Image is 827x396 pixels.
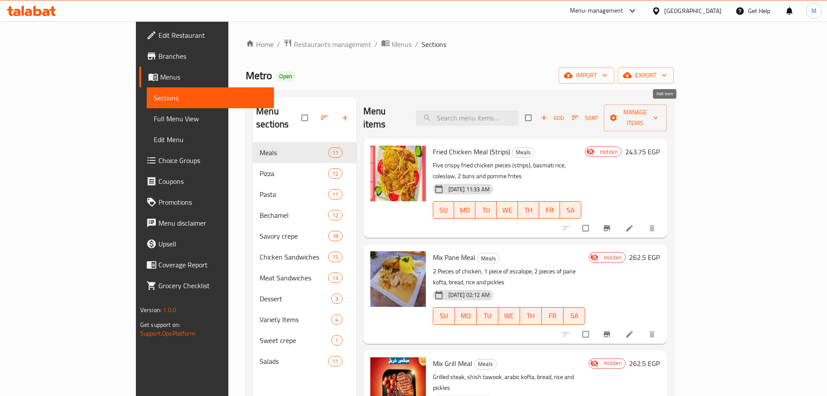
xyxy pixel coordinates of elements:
[139,25,274,46] a: Edit Restaurant
[475,201,497,219] button: TU
[253,267,356,288] div: Meat Sandwiches13
[139,67,274,87] a: Menus
[477,253,500,263] div: Meals
[140,319,180,330] span: Get support on:
[260,189,328,200] span: Pasta
[260,147,328,158] span: Meals
[437,204,451,216] span: SU
[458,309,473,322] span: MO
[283,39,371,50] a: Restaurants management
[567,309,582,322] span: SA
[328,210,342,220] div: items
[540,113,564,123] span: Add
[328,189,342,200] div: items
[260,273,328,283] span: Meat Sandwiches
[664,6,722,16] div: [GEOGRAPHIC_DATA]
[160,72,267,82] span: Menus
[502,309,517,322] span: WE
[332,336,342,345] span: 1
[329,253,342,261] span: 15
[253,205,356,226] div: Bechamel12
[158,176,267,186] span: Coupons
[474,359,496,369] span: Meals
[433,251,475,264] span: Mix Pane Meal
[329,232,342,240] span: 18
[154,134,267,145] span: Edit Menu
[328,231,342,241] div: items
[611,107,660,129] span: Manage items
[139,171,274,192] a: Coupons
[260,168,328,179] span: Pizza
[422,39,446,50] span: Sections
[570,111,600,125] button: Sort
[559,67,614,83] button: import
[563,307,585,325] button: SA
[260,293,331,304] span: Dessert
[260,335,331,346] span: Sweet crepe
[370,251,426,307] img: Mix Pane Meal
[618,67,674,83] button: export
[375,39,378,50] li: /
[328,168,342,179] div: items
[331,335,342,346] div: items
[474,359,497,369] div: Meals
[253,351,356,372] div: Salads11
[147,108,274,129] a: Full Menu View
[253,309,356,330] div: Variety Items4
[253,184,356,205] div: Pasta11
[597,325,618,344] button: Branch-specific-item
[260,314,331,325] span: Variety Items
[811,6,817,16] span: M
[158,155,267,166] span: Choice Groups
[139,46,274,67] a: Branches
[625,224,636,233] a: Edit menu item
[329,149,342,157] span: 11
[518,201,539,219] button: TH
[625,146,660,158] h6: 243.75 EGP
[381,39,412,50] a: Menus
[139,233,274,254] a: Upsell
[158,280,267,291] span: Grocery Checklist
[253,226,356,246] div: Savory crepe18
[253,139,356,375] nav: Menu sections
[642,219,663,238] button: delete
[332,295,342,303] span: 3
[433,357,472,370] span: Mix Grill Meal
[600,359,625,367] span: Hidden
[500,204,514,216] span: WE
[560,201,581,219] button: SA
[479,204,493,216] span: TU
[625,330,636,339] a: Edit menu item
[315,108,336,127] span: Sort sections
[543,204,557,216] span: FR
[139,192,274,213] a: Promotions
[329,211,342,220] span: 12
[294,39,371,50] span: Restaurants management
[512,147,534,158] div: Meals
[260,231,328,241] div: Savory crepe
[140,304,161,316] span: Version:
[139,254,274,275] a: Coverage Report
[260,252,328,262] span: Chicken Sandwiches
[520,110,538,126] span: Select section
[577,326,596,343] span: Select to update
[147,129,274,150] a: Edit Menu
[433,266,586,288] p: 2 Pieces of chicken, 1 piece of escalope, 2 pieces of pane kofta, bread, rice and pickles
[253,163,356,184] div: Pizza12
[642,325,663,344] button: delete
[604,104,667,131] button: Manage items
[497,201,518,219] button: WE
[458,204,472,216] span: MO
[433,145,510,158] span: Fried Chicken Meal (Strips)
[158,51,267,61] span: Branches
[158,30,267,40] span: Edit Restaurant
[260,210,328,220] span: Bechamel
[600,253,625,262] span: Hidden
